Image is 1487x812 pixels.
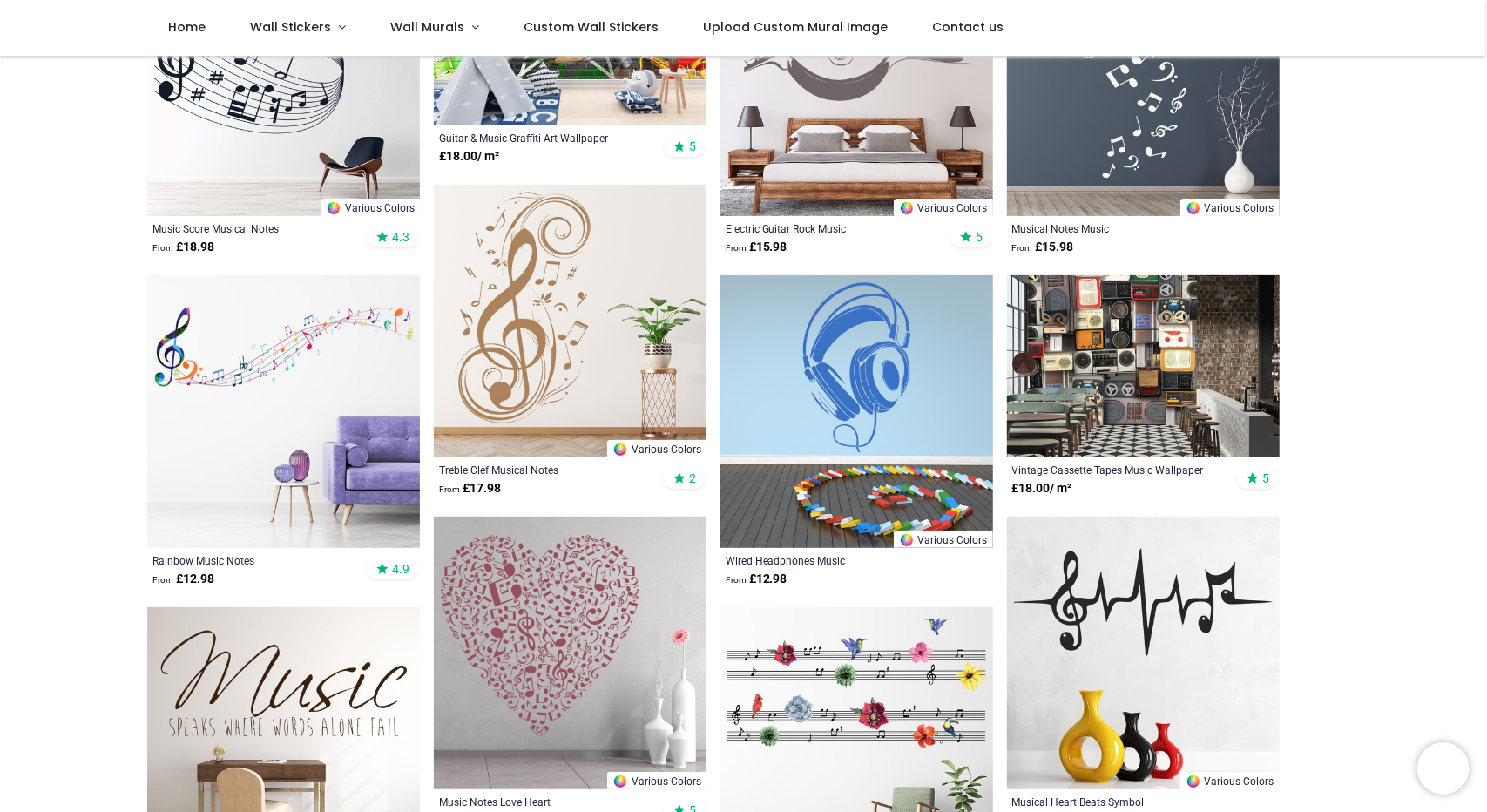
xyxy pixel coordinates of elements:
span: 4.9 [392,561,409,577]
a: Various Colors [607,772,706,789]
span: Contact us [932,18,1004,36]
span: From [152,243,173,253]
img: Color Wheel [899,200,915,216]
a: Music Notes Love Heart [439,795,649,809]
span: 5 [976,229,983,245]
iframe: Brevo live chat [1417,742,1470,795]
strong: £ 18.00 / m² [439,148,499,166]
span: 5 [689,139,696,154]
strong: £ 18.98 [152,239,214,256]
span: Wall Murals [390,18,464,36]
span: Wall Stickers [250,18,331,36]
a: Various Colors [607,440,706,457]
img: Treble Clef Musical Notes Wall Sticker - Mod4 [434,185,706,457]
a: Various Colors [1180,199,1280,216]
span: From [152,575,173,585]
span: From [726,243,747,253]
strong: £ 17.98 [439,480,501,497]
img: Color Wheel [1186,200,1201,216]
img: Rainbow Music Notes Wall Sticker - Mod7 [147,275,420,548]
span: From [1012,243,1033,253]
span: 4.3 [392,229,409,245]
a: Musical Notes Music [1012,221,1222,235]
img: Color Wheel [899,532,915,548]
a: Music Score Musical Notes [152,221,362,235]
span: Home [168,18,206,36]
img: Musical Heart Beats Symbol Wall Sticker [1007,517,1280,789]
strong: £ 18.00 / m² [1012,480,1072,497]
span: 2 [689,470,696,486]
span: 5 [1262,470,1269,486]
img: Music Notes Love Heart Wall Sticker [434,517,706,789]
strong: £ 15.98 [726,239,787,256]
strong: £ 12.98 [726,571,787,588]
strong: £ 15.98 [1012,239,1074,256]
img: Color Wheel [612,442,628,457]
span: From [439,484,460,494]
a: Electric Guitar Rock Music [726,221,936,235]
span: Custom Wall Stickers [524,18,659,36]
a: Rainbow Music Notes [152,553,362,567]
a: Various Colors [1180,772,1280,789]
img: Wired Headphones Music Wall Sticker [720,275,993,548]
img: Vintage Cassette Tapes Music Wall Mural Wallpaper [1007,275,1280,458]
a: Musical Heart Beats Symbol [1012,795,1222,809]
a: Wired Headphones Music [726,553,936,567]
a: Guitar & Music Graffiti Art Wallpaper [439,131,649,145]
span: Upload Custom Mural Image [703,18,888,36]
a: Various Colors [894,531,993,548]
img: Color Wheel [612,774,628,789]
a: Vintage Cassette Tapes Music Wallpaper [1012,463,1222,477]
a: Various Colors [321,199,420,216]
strong: £ 12.98 [152,571,214,588]
img: Color Wheel [326,200,341,216]
a: Treble Clef Musical Notes [439,463,649,477]
a: Various Colors [894,199,993,216]
span: From [726,575,747,585]
img: Color Wheel [1186,774,1201,789]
